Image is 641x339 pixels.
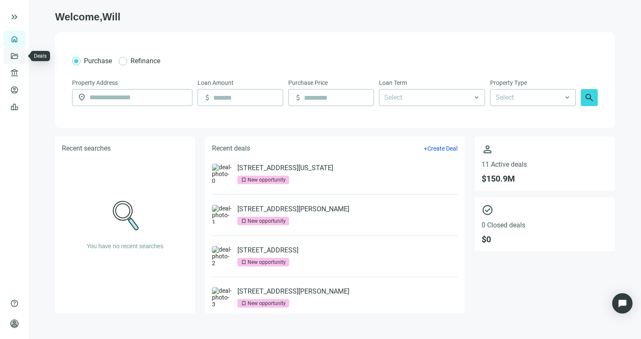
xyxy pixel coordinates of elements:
[212,246,232,266] img: deal-photo-2
[241,259,247,265] span: bookmark
[584,92,594,103] span: search
[424,145,458,152] button: +Create Deal
[212,164,232,184] img: deal-photo-0
[241,218,247,224] span: bookmark
[248,258,286,266] div: New opportunity
[212,143,250,154] h5: Recent deals
[248,176,286,184] div: New opportunity
[10,319,19,328] span: person
[237,246,298,255] a: [STREET_ADDRESS]
[237,164,333,172] a: [STREET_ADDRESS][US_STATE]
[248,299,286,308] div: New opportunity
[482,204,608,216] span: check_circle
[482,234,608,244] span: $ 0
[212,205,232,225] img: deal-photo-1
[9,12,20,22] button: keyboard_double_arrow_right
[482,174,608,184] span: $ 150.9M
[482,160,608,168] span: 11 Active deals
[241,177,247,183] span: bookmark
[55,10,615,24] h1: Welcome, Will
[237,287,349,296] a: [STREET_ADDRESS][PERSON_NAME]
[198,78,234,87] span: Loan Amount
[84,57,112,65] span: Purchase
[87,243,164,249] span: You have no recent searches
[78,93,86,101] span: location_on
[424,145,427,152] span: +
[490,78,527,87] span: Property Type
[612,293,633,314] div: Open Intercom Messenger
[482,143,608,155] span: person
[581,89,598,106] button: search
[72,78,118,87] span: Property Address
[482,221,608,229] span: 0 Closed deals
[10,69,16,77] span: account_balance
[288,78,328,87] span: Purchase Price
[203,93,212,102] span: attach_money
[237,205,349,213] a: [STREET_ADDRESS][PERSON_NAME]
[294,93,302,102] span: attach_money
[427,145,457,152] span: Create Deal
[241,300,247,306] span: bookmark
[212,287,232,308] img: deal-photo-3
[248,217,286,225] div: New opportunity
[379,78,407,87] span: Loan Term
[62,143,111,154] h5: Recent searches
[131,57,160,65] span: Refinance
[10,299,19,308] span: help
